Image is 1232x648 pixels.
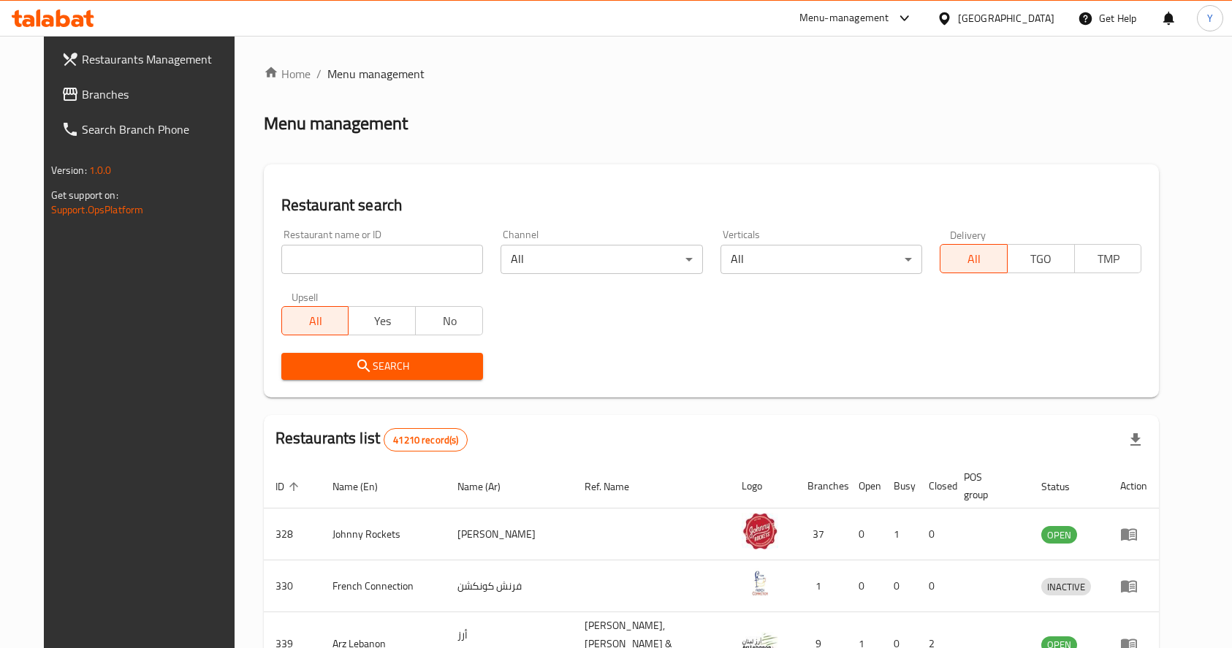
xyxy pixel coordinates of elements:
[720,245,922,274] div: All
[1120,525,1147,543] div: Menu
[796,464,847,508] th: Branches
[288,310,343,332] span: All
[796,560,847,612] td: 1
[1120,577,1147,595] div: Menu
[50,112,250,147] a: Search Branch Phone
[89,161,112,180] span: 1.0.0
[264,65,1160,83] nav: breadcrumb
[281,245,483,274] input: Search for restaurant name or ID..
[316,65,322,83] li: /
[292,291,319,302] label: Upsell
[742,565,778,601] img: French Connection
[264,508,321,560] td: 328
[1081,248,1136,270] span: TMP
[950,229,986,240] label: Delivery
[1041,526,1077,544] div: OPEN
[281,353,483,380] button: Search
[946,248,1002,270] span: All
[321,508,446,560] td: Johnny Rockets
[796,508,847,560] td: 37
[264,560,321,612] td: 330
[882,508,917,560] td: 1
[742,513,778,549] img: Johnny Rockets
[917,508,952,560] td: 0
[1041,478,1089,495] span: Status
[384,433,467,447] span: 41210 record(s)
[82,50,238,68] span: Restaurants Management
[917,464,952,508] th: Closed
[964,468,1013,503] span: POS group
[50,77,250,112] a: Branches
[1041,579,1091,595] span: INACTIVE
[847,560,882,612] td: 0
[82,121,238,138] span: Search Branch Phone
[415,306,483,335] button: No
[51,200,144,219] a: Support.OpsPlatform
[847,508,882,560] td: 0
[799,9,889,27] div: Menu-management
[327,65,425,83] span: Menu management
[281,306,349,335] button: All
[1041,527,1077,544] span: OPEN
[1041,578,1091,595] div: INACTIVE
[332,478,397,495] span: Name (En)
[730,464,796,508] th: Logo
[501,245,702,274] div: All
[321,560,446,612] td: French Connection
[384,428,468,451] div: Total records count
[422,310,477,332] span: No
[264,112,408,135] h2: Menu management
[1074,244,1142,273] button: TMP
[446,508,573,560] td: [PERSON_NAME]
[882,464,917,508] th: Busy
[348,306,416,335] button: Yes
[293,357,471,376] span: Search
[958,10,1054,26] div: [GEOGRAPHIC_DATA]
[585,478,648,495] span: Ref. Name
[1007,244,1075,273] button: TGO
[51,161,87,180] span: Version:
[457,478,520,495] span: Name (Ar)
[354,310,410,332] span: Yes
[882,560,917,612] td: 0
[847,464,882,508] th: Open
[275,427,468,451] h2: Restaurants list
[1109,464,1159,508] th: Action
[50,42,250,77] a: Restaurants Management
[917,560,952,612] td: 0
[1014,248,1069,270] span: TGO
[51,186,118,205] span: Get support on:
[1207,10,1213,26] span: Y
[1118,422,1153,457] div: Export file
[275,478,303,495] span: ID
[281,194,1142,216] h2: Restaurant search
[82,85,238,103] span: Branches
[264,65,311,83] a: Home
[940,244,1008,273] button: All
[446,560,573,612] td: فرنش كونكشن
